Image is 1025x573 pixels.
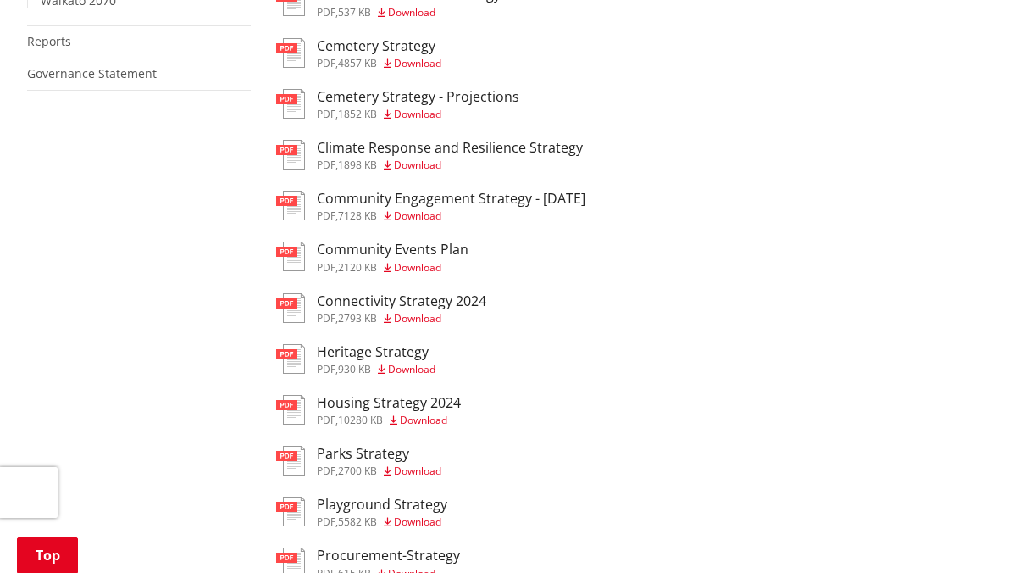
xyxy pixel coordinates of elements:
[276,395,461,426] a: Housing Strategy 2024 pdf,10280 KB Download
[338,260,377,275] span: 2120 KB
[394,158,441,172] span: Download
[317,515,335,529] span: pdf
[276,89,519,120] a: Cemetery Strategy - Projections pdf,1852 KB Download
[394,260,441,275] span: Download
[276,191,305,220] img: document-pdf.svg
[394,311,441,325] span: Download
[317,548,460,564] h3: Procurement-Strategy
[338,362,371,376] span: 930 KB
[276,191,585,221] a: Community Engagement Strategy - [DATE] pdf,7128 KB Download
[317,209,335,223] span: pdf
[276,140,305,170] img: document-pdf.svg
[317,415,461,426] div: ,
[317,466,441,476] div: ,
[317,517,447,527] div: ,
[27,33,71,49] a: Reports
[338,515,377,529] span: 5582 KB
[276,293,305,323] img: document-pdf.svg
[317,314,486,324] div: ,
[394,209,441,223] span: Download
[317,364,435,375] div: ,
[276,38,305,68] img: document-pdf.svg
[317,464,335,478] span: pdf
[317,242,468,258] h3: Community Events Plan
[276,242,305,271] img: document-pdf.svg
[338,413,383,427] span: 10280 KB
[394,464,441,478] span: Download
[276,497,447,527] a: Playground Strategy pdf,5582 KB Download
[276,89,305,119] img: document-pdf.svg
[276,344,435,375] a: Heritage Strategy pdf,930 KB Download
[317,211,585,221] div: ,
[276,497,305,526] img: document-pdf.svg
[317,109,519,120] div: ,
[317,58,441,69] div: ,
[338,5,371,19] span: 537 KB
[317,38,441,54] h3: Cemetery Strategy
[17,537,78,573] a: Top
[317,140,583,156] h3: Climate Response and Resilience Strategy
[338,311,377,325] span: 2793 KB
[947,502,1008,563] iframe: Messenger Launcher
[317,8,501,18] div: ,
[388,362,435,376] span: Download
[317,160,583,170] div: ,
[27,65,157,81] a: Governance Statement
[317,293,486,309] h3: Connectivity Strategy 2024
[338,56,377,70] span: 4857 KB
[317,362,335,376] span: pdf
[394,56,441,70] span: Download
[317,395,461,411] h3: Housing Strategy 2024
[276,344,305,374] img: document-pdf.svg
[317,5,335,19] span: pdf
[276,38,441,69] a: Cemetery Strategy pdf,4857 KB Download
[338,158,377,172] span: 1898 KB
[276,293,486,324] a: Connectivity Strategy 2024 pdf,2793 KB Download
[276,446,305,476] img: document-pdf.svg
[317,158,335,172] span: pdf
[338,209,377,223] span: 7128 KB
[317,413,335,427] span: pdf
[317,89,519,105] h3: Cemetery Strategy - Projections
[317,497,447,513] h3: Playground Strategy
[400,413,447,427] span: Download
[317,344,435,360] h3: Heritage Strategy
[317,446,441,462] h3: Parks Strategy
[338,107,377,121] span: 1852 KB
[394,515,441,529] span: Download
[317,260,335,275] span: pdf
[317,191,585,207] h3: Community Engagement Strategy - [DATE]
[317,311,335,325] span: pdf
[276,242,468,272] a: Community Events Plan pdf,2120 KB Download
[276,395,305,425] img: document-pdf.svg
[317,56,335,70] span: pdf
[394,107,441,121] span: Download
[276,140,583,170] a: Climate Response and Resilience Strategy pdf,1898 KB Download
[338,464,377,478] span: 2700 KB
[388,5,435,19] span: Download
[276,446,441,476] a: Parks Strategy pdf,2700 KB Download
[317,263,468,273] div: ,
[317,107,335,121] span: pdf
